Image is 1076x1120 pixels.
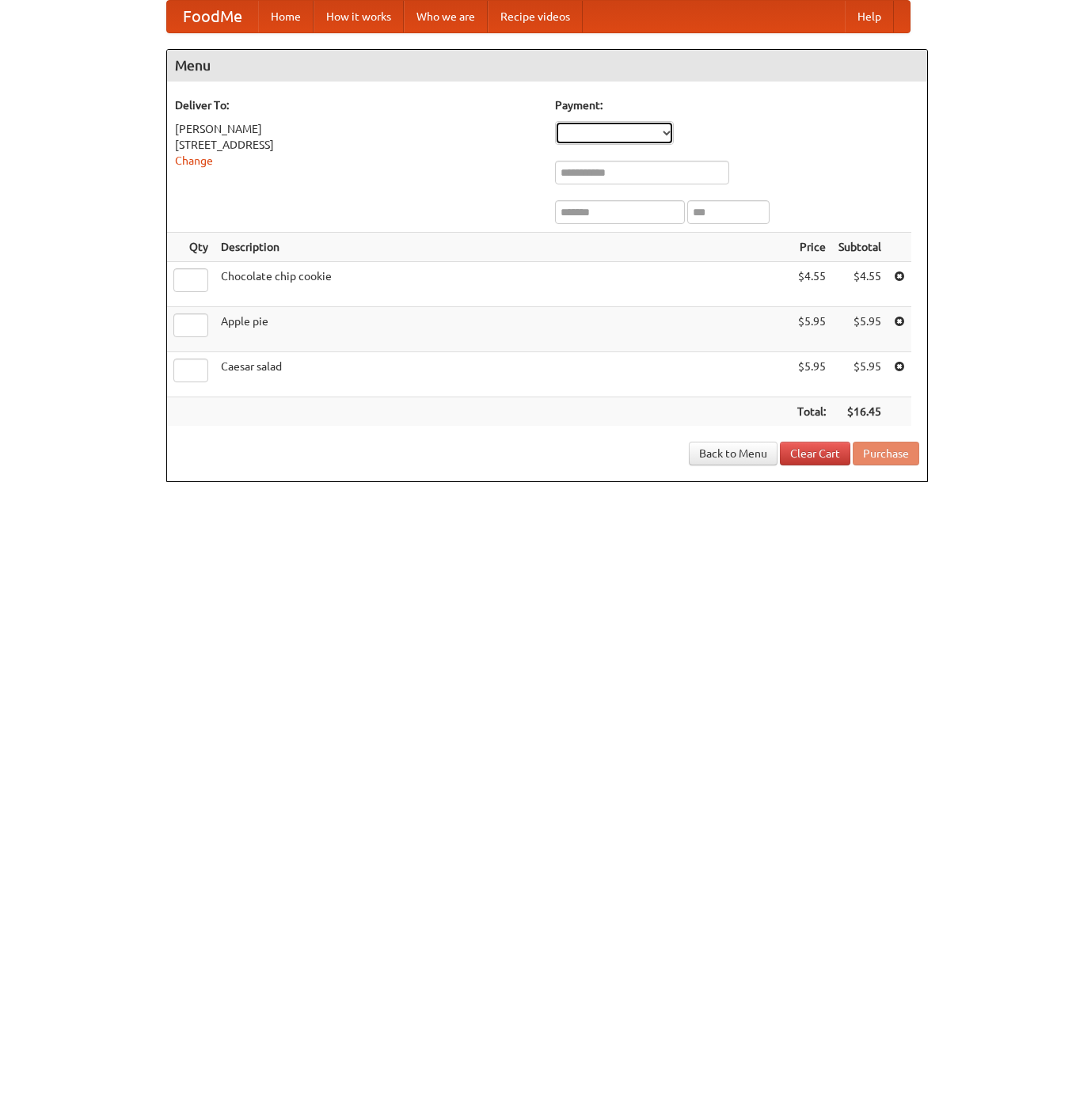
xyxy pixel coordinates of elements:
th: Subtotal [832,233,888,262]
div: [STREET_ADDRESS] [175,137,539,153]
a: Home [258,1,314,32]
h5: Deliver To: [175,97,539,113]
td: $5.95 [791,352,832,397]
td: Chocolate chip cookie [215,262,791,307]
td: $5.95 [832,352,888,397]
td: $5.95 [791,307,832,352]
td: $4.55 [791,262,832,307]
td: Caesar salad [215,352,791,397]
th: $16.45 [832,397,888,427]
a: Clear Cart [780,442,850,465]
a: Change [175,154,213,167]
th: Description [215,233,791,262]
th: Total: [791,397,832,427]
div: [PERSON_NAME] [175,121,539,137]
td: Apple pie [215,307,791,352]
a: FoodMe [167,1,258,32]
a: Recipe videos [488,1,583,32]
th: Qty [167,233,215,262]
h4: Menu [167,50,927,82]
td: $5.95 [832,307,888,352]
button: Purchase [853,442,919,465]
a: Help [845,1,894,32]
h5: Payment: [555,97,919,113]
a: Back to Menu [689,442,778,465]
a: How it works [314,1,404,32]
a: Who we are [404,1,488,32]
th: Price [791,233,832,262]
td: $4.55 [832,262,888,307]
